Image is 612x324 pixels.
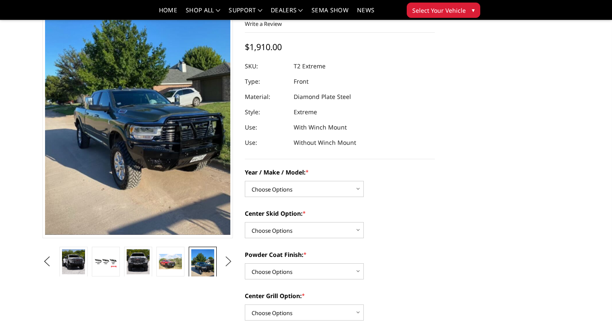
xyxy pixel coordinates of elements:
[245,250,435,259] label: Powder Coat Finish:
[312,7,348,20] a: SEMA Show
[294,59,326,74] dd: T2 Extreme
[222,255,235,268] button: Next
[245,89,287,104] dt: Material:
[294,104,317,120] dd: Extreme
[159,254,182,269] img: T2 Series - Extreme Front Bumper (receiver or winch)
[407,3,480,18] button: Select Your Vehicle
[245,209,435,218] label: Center Skid Option:
[191,249,214,280] img: T2 Series - Extreme Front Bumper (receiver or winch)
[245,41,282,53] span: $1,910.00
[245,20,282,28] a: Write a Review
[245,120,287,135] dt: Use:
[245,135,287,150] dt: Use:
[472,6,475,14] span: ▾
[62,249,85,274] img: T2 Series - Extreme Front Bumper (receiver or winch)
[245,104,287,120] dt: Style:
[94,255,117,268] img: T2 Series - Extreme Front Bumper (receiver or winch)
[294,89,351,104] dd: Diamond Plate Steel
[245,291,435,300] label: Center Grill Option:
[245,59,287,74] dt: SKU:
[294,135,356,150] dd: Without Winch Mount
[159,7,177,20] a: Home
[412,6,466,15] span: Select Your Vehicle
[186,7,220,20] a: shop all
[271,7,303,20] a: Dealers
[229,7,262,20] a: Support
[40,255,53,268] button: Previous
[294,120,347,135] dd: With Winch Mount
[357,7,374,20] a: News
[245,74,287,89] dt: Type:
[245,168,435,177] label: Year / Make / Model:
[569,283,612,324] iframe: Chat Widget
[127,249,150,274] img: T2 Series - Extreme Front Bumper (receiver or winch)
[294,74,309,89] dd: Front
